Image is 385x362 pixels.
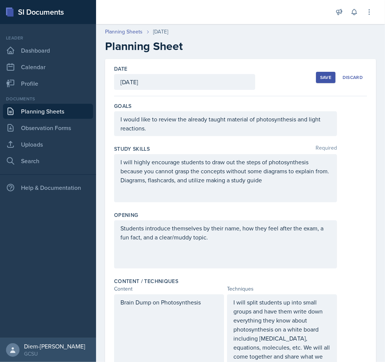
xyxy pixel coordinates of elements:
[3,104,93,119] a: Planning Sheets
[120,298,218,307] p: Brain Dump on Photosynthesis
[120,158,331,185] p: I will highly encourage students to draw out the steps of photosynthesis because you cannot grasp...
[3,43,93,58] a: Dashboard
[114,65,127,73] label: Date
[153,28,168,36] div: [DATE]
[114,102,132,110] label: Goals
[343,74,363,80] div: Discard
[120,115,331,133] p: I would like to review the already taught material of photosynthesis and light reactions.
[316,72,335,83] button: Save
[3,59,93,74] a: Calendar
[114,285,224,293] div: Content
[316,145,337,153] span: Required
[120,224,331,242] p: Students introduce themselves by their name, how they feel after the exam, a fun fact, and a clea...
[3,35,93,41] div: Leader
[3,180,93,195] div: Help & Documentation
[3,137,93,152] a: Uploads
[3,153,93,168] a: Search
[320,74,331,80] div: Save
[3,120,93,135] a: Observation Forms
[105,28,143,36] a: Planning Sheets
[24,342,85,350] div: Diem-[PERSON_NAME]
[3,76,93,91] a: Profile
[105,39,376,53] h2: Planning Sheet
[114,211,138,219] label: Opening
[227,285,337,293] div: Techniques
[3,95,93,102] div: Documents
[338,72,367,83] button: Discard
[114,277,178,285] label: Content / Techniques
[114,145,150,153] label: Study Skills
[24,350,85,357] div: GCSU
